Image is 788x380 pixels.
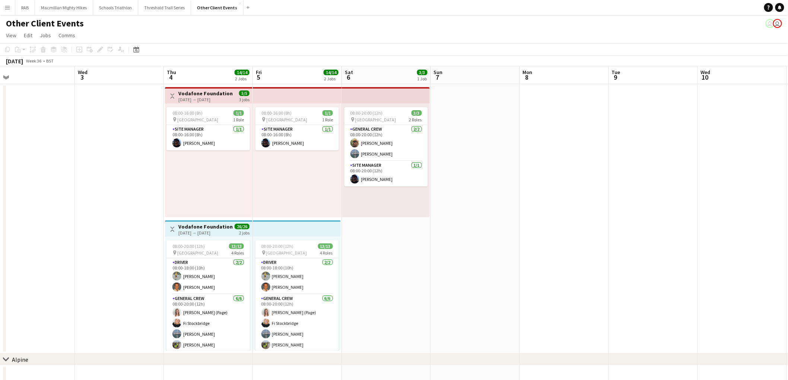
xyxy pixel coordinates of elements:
app-card-role: Site Manager1/108:00-20:00 (12h)[PERSON_NAME] [344,161,428,186]
span: 10 [700,73,711,82]
app-card-role: Driver2/208:00-18:00 (10h)[PERSON_NAME][PERSON_NAME] [255,258,339,294]
span: 6 [344,73,353,82]
span: 4 Roles [320,250,333,256]
span: 5 [255,73,262,82]
button: Threshold Trail Series [138,0,191,15]
span: 14/14 [324,70,339,75]
span: [GEOGRAPHIC_DATA] [355,117,396,122]
span: Week 36 [25,58,43,64]
span: 7 [433,73,443,82]
button: Macmillan Mighty Hikes [35,0,93,15]
span: 3/3 [412,110,422,116]
span: 08:00-16:00 (8h) [172,110,203,116]
app-job-card: 08:00-16:00 (8h)1/1 [GEOGRAPHIC_DATA]1 RoleSite Manager1/108:00-16:00 (8h)[PERSON_NAME] [255,107,339,150]
span: Wed [701,69,711,76]
span: 4 Roles [231,250,244,256]
span: 8 [522,73,533,82]
span: 1 Role [233,117,244,122]
app-card-role: Site Manager1/108:00-16:00 (8h)[PERSON_NAME] [166,125,250,150]
span: 26/26 [235,224,250,229]
a: Comms [55,31,78,40]
app-job-card: 08:00-20:00 (12h)3/3 [GEOGRAPHIC_DATA]2 RolesGeneral Crew2/208:00-20:00 (12h)[PERSON_NAME][PERSON... [344,107,428,186]
span: Mon [523,69,533,76]
div: 2 Jobs [235,76,249,82]
app-card-role: Site Manager1/108:00-16:00 (8h)[PERSON_NAME] [255,125,339,150]
span: Wed [78,69,88,76]
span: Fri [256,69,262,76]
span: Edit [24,32,32,39]
div: [DATE] → [DATE] [178,230,233,236]
span: 9 [611,73,620,82]
app-user-avatar: Liz Sutton [766,19,775,28]
span: 08:00-20:00 (12h) [172,243,205,249]
span: 2 Roles [409,117,422,122]
app-job-card: 08:00-16:00 (8h)1/1 [GEOGRAPHIC_DATA]1 RoleSite Manager1/108:00-16:00 (8h)[PERSON_NAME] [166,107,250,150]
span: 13/13 [229,243,244,249]
span: 08:00-20:00 (12h) [261,243,294,249]
span: [GEOGRAPHIC_DATA] [266,250,307,256]
span: 1 Role [322,117,333,122]
span: Thu [167,69,176,76]
span: 1/1 [322,110,333,116]
app-card-role: Driver2/208:00-18:00 (10h)[PERSON_NAME][PERSON_NAME] [166,258,250,294]
div: 3 jobs [239,96,250,102]
app-job-card: 08:00-20:00 (12h)13/13 [GEOGRAPHIC_DATA]4 RolesDriver2/208:00-18:00 (10h)[PERSON_NAME][PERSON_NAM... [255,240,339,351]
h1: Other Client Events [6,18,84,29]
span: [GEOGRAPHIC_DATA] [177,117,218,122]
div: 1 Job [417,76,427,82]
span: 1/1 [233,110,244,116]
h3: Vodafone Foundation [178,90,233,97]
span: Tue [612,69,620,76]
app-card-role: General Crew6/608:00-20:00 (12h)[PERSON_NAME] (Page)Fi Stockbridge[PERSON_NAME][PERSON_NAME] [166,294,250,374]
div: 2 jobs [239,229,250,236]
button: Schools Triathlon [93,0,138,15]
app-job-card: 08:00-20:00 (12h)13/13 [GEOGRAPHIC_DATA]4 RolesDriver2/208:00-18:00 (10h)[PERSON_NAME][PERSON_NAM... [166,240,250,351]
h3: Vodafone Foundation [178,223,233,230]
div: 2 Jobs [324,76,338,82]
span: 5/5 [239,90,250,96]
app-card-role: General Crew2/208:00-20:00 (12h)[PERSON_NAME][PERSON_NAME] [344,125,428,161]
a: Edit [21,31,35,40]
span: [GEOGRAPHIC_DATA] [266,117,307,122]
span: 4 [166,73,176,82]
button: Other Client Events [191,0,244,15]
button: RAB [15,0,35,15]
span: 3/3 [417,70,428,75]
span: Jobs [40,32,51,39]
span: 13/13 [318,243,333,249]
div: BST [46,58,54,64]
div: Alpine [12,356,28,363]
span: 08:00-16:00 (8h) [261,110,292,116]
span: Sun [434,69,443,76]
span: Sat [345,69,353,76]
span: 08:00-20:00 (12h) [350,110,383,116]
span: Comms [58,32,75,39]
span: [GEOGRAPHIC_DATA] [177,250,218,256]
div: [DATE] [6,57,23,65]
span: 14/14 [235,70,250,75]
a: Jobs [37,31,54,40]
span: View [6,32,16,39]
app-user-avatar: Liz Sutton [773,19,782,28]
div: [DATE] → [DATE] [178,97,233,102]
app-card-role: General Crew6/608:00-20:00 (12h)[PERSON_NAME] (Page)Fi Stockbridge[PERSON_NAME][PERSON_NAME] [255,294,339,374]
span: 3 [77,73,88,82]
a: View [3,31,19,40]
